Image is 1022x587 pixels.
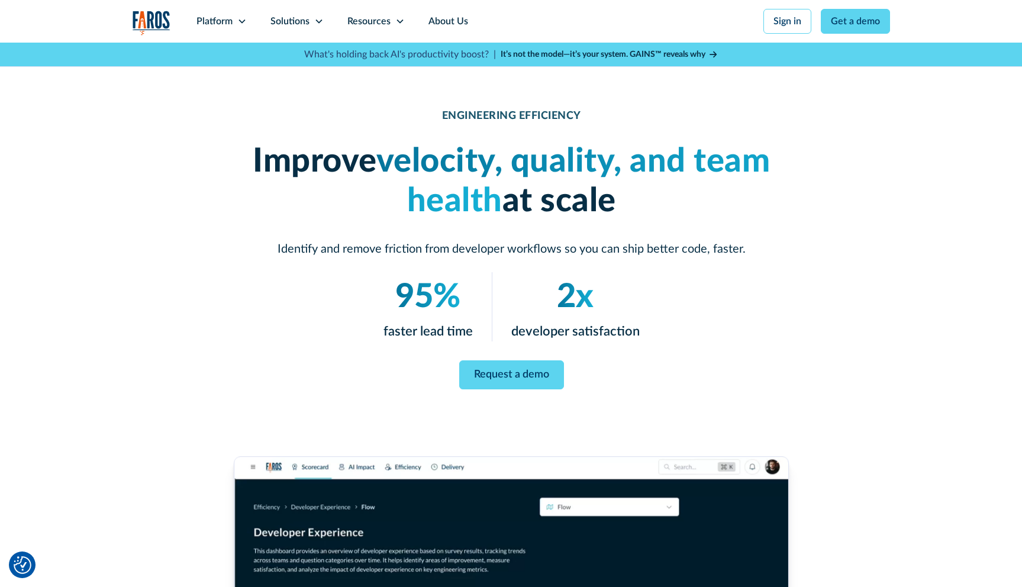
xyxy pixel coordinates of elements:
div: Resources [347,14,391,28]
h1: Improve at scale [227,142,795,221]
a: Sign in [763,9,811,34]
div: Platform [196,14,233,28]
p: developer satisfaction [511,322,639,341]
div: ENGINEERING EFFICIENCY [441,110,581,123]
a: home [133,11,170,35]
em: 2x [557,280,594,314]
p: faster lead time [383,322,472,341]
a: Request a demo [459,360,563,389]
a: It’s not the model—it’s your system. GAINS™ reveals why [501,49,718,61]
img: Revisit consent button [14,556,31,574]
img: Logo of the analytics and reporting company Faros. [133,11,170,35]
p: Identify and remove friction from developer workflows so you can ship better code, faster. [227,240,795,258]
em: 95% [395,280,460,314]
p: What's holding back AI's productivity boost? | [304,47,496,62]
strong: It’s not the model—it’s your system. GAINS™ reveals why [501,50,705,59]
a: Get a demo [821,9,890,34]
button: Cookie Settings [14,556,31,574]
em: velocity, quality, and team health [376,145,770,218]
div: Solutions [270,14,309,28]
